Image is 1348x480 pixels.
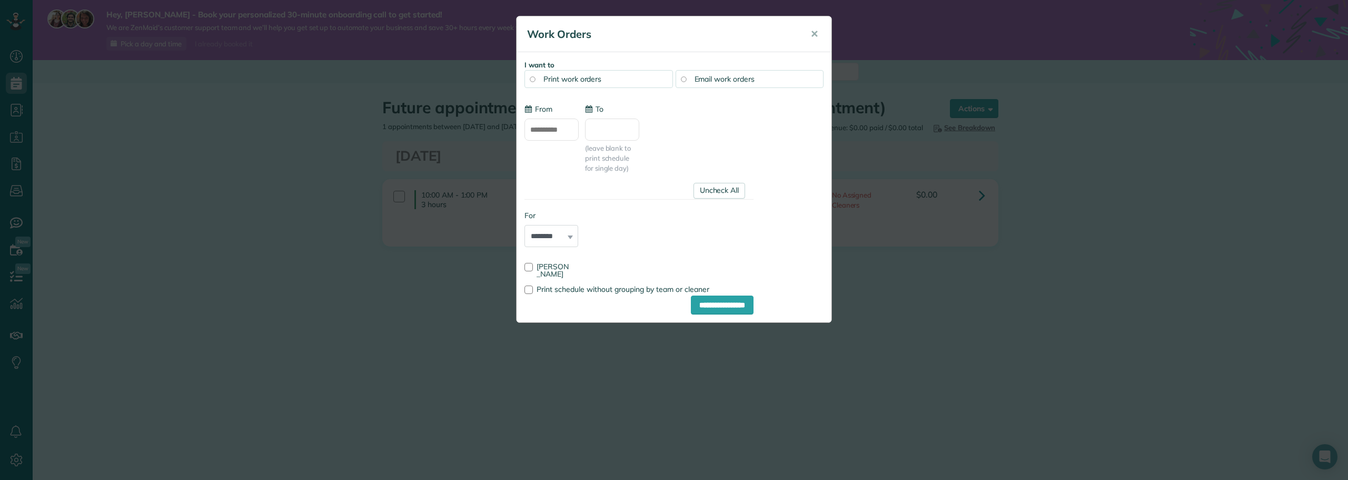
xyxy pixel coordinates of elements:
input: Print work orders [530,76,535,82]
label: For [524,210,578,221]
span: ✕ [810,28,818,40]
label: From [524,104,552,114]
h5: Work Orders [527,27,796,42]
span: [PERSON_NAME] [537,262,569,279]
span: Email work orders [695,74,755,84]
a: Uncheck All [693,183,746,199]
input: Email work orders [681,76,686,82]
span: (leave blank to print schedule for single day) [585,143,639,173]
span: Print schedule without grouping by team or cleaner [537,285,709,294]
strong: I want to [524,61,554,69]
label: To [585,104,603,114]
span: Print work orders [543,74,601,84]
